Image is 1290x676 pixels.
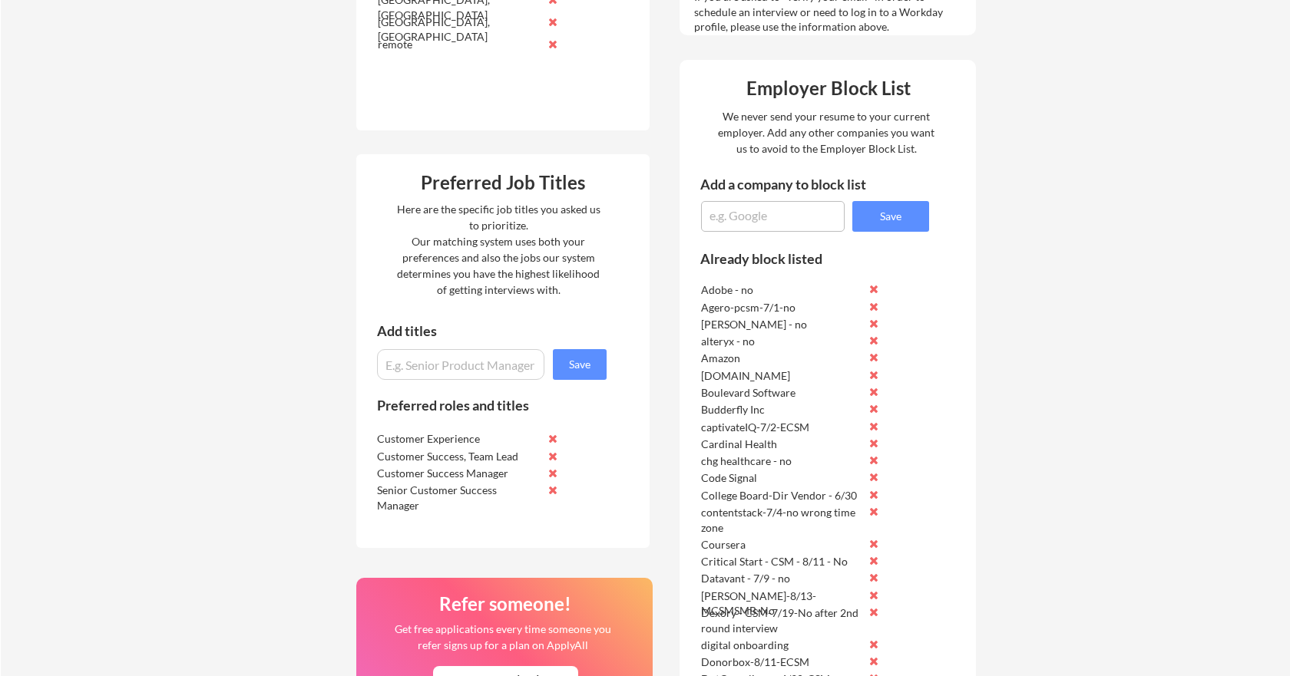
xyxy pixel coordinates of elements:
div: Code Signal [701,470,863,486]
div: Get free applications every time someone you refer signs up for a plan on ApplyAll [394,621,613,653]
div: We never send your resume to your current employer. Add any other companies you want us to avoid ... [717,108,936,157]
div: Adobe - no [701,282,863,298]
div: Customer Experience [377,431,539,447]
div: Refer someone! [362,595,648,613]
div: Already block listed [700,252,908,265]
div: Employer Block List [686,79,971,97]
div: Donorbox-8/11-ECSM [701,655,863,670]
div: Amazon [701,351,863,366]
div: remote [378,37,540,52]
div: Preferred roles and titles [377,398,586,412]
div: Dexory - CSM-7/19-No after 2nd round interview [701,605,863,635]
button: Save [852,201,929,232]
div: [DOMAIN_NAME] [701,368,863,384]
div: College Board-Dir Vendor - 6/30 [701,488,863,503]
div: captivateIQ-7/2-ECSM [701,420,863,435]
div: [PERSON_NAME] - no [701,317,863,332]
div: chg healthcare - no [701,453,863,469]
div: Customer Success, Team Lead [377,449,539,464]
div: alteryx - no [701,334,863,349]
div: Add titles [377,324,594,338]
div: Customer Success Manager [377,466,539,481]
div: Agero-pcsm-7/1-no [701,300,863,315]
div: contentstack-7/4-no wrong time zone [701,505,863,535]
div: Here are the specific job titles you asked us to prioritize. Our matching system uses both your p... [393,201,604,298]
div: [PERSON_NAME]-8/13-MCSMSMB-No [701,589,863,618]
div: Critical Start - CSM - 8/11 - No [701,554,863,569]
div: Preferred Job Titles [360,173,646,192]
div: digital onboarding [701,638,863,653]
input: E.g. Senior Product Manager [377,349,544,380]
div: Coursera [701,537,863,552]
div: Senior Customer Success Manager [377,483,539,513]
div: Add a company to block list [700,177,892,191]
button: Save [553,349,607,380]
div: Datavant - 7/9 - no [701,571,863,586]
div: Budderfly Inc [701,402,863,417]
div: Boulevard Software [701,385,863,401]
div: [GEOGRAPHIC_DATA], [GEOGRAPHIC_DATA] [378,15,540,45]
div: Cardinal Health [701,437,863,452]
